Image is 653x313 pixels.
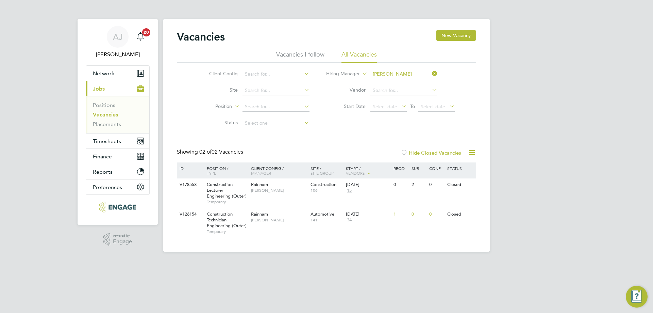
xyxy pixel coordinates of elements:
div: 0 [410,208,428,221]
div: [DATE] [346,212,390,217]
button: Preferences [86,179,149,194]
span: 34 [346,217,353,223]
input: Select one [242,119,309,128]
span: Rainham [251,211,268,217]
a: Powered byEngage [103,233,132,246]
span: Powered by [113,233,132,239]
div: Client Config / [249,162,309,179]
label: Hide Closed Vacancies [401,150,461,156]
span: Construction Lecturer Engineering (Outer) [207,182,247,199]
div: Position / [202,162,249,179]
label: Start Date [326,103,366,109]
span: Adam Jorey [86,50,150,59]
label: Position [193,103,232,110]
span: Rainham [251,182,268,187]
div: Sub [410,162,428,174]
span: Vendors [346,170,365,176]
span: Finance [93,153,112,160]
input: Search for... [370,69,437,79]
button: Network [86,66,149,81]
label: Site [199,87,238,93]
span: 141 [311,217,343,223]
span: 15 [346,188,353,193]
span: Site Group [311,170,334,176]
a: Vacancies [93,111,118,118]
nav: Main navigation [78,19,158,225]
div: 0 [428,208,445,221]
div: 0 [392,178,409,191]
div: Jobs [86,96,149,133]
a: AJ[PERSON_NAME] [86,26,150,59]
li: All Vacancies [341,50,377,63]
div: V126154 [178,208,202,221]
span: Construction [311,182,336,187]
span: Type [207,170,216,176]
div: 1 [392,208,409,221]
span: Temporary [207,229,248,234]
span: Manager [251,170,271,176]
span: Reports [93,169,113,175]
img: xede-logo-retina.png [99,202,136,213]
li: Vacancies I follow [276,50,324,63]
span: [PERSON_NAME] [251,217,307,223]
button: Jobs [86,81,149,96]
span: AJ [113,32,123,41]
button: Timesheets [86,134,149,148]
span: Network [93,70,114,77]
span: Construction Technician Engineering (Outer) [207,211,247,229]
div: ID [178,162,202,174]
a: Go to home page [86,202,150,213]
div: Start / [344,162,392,179]
span: 02 of [199,148,212,155]
div: Closed [446,178,475,191]
label: Client Config [199,71,238,77]
div: 2 [410,178,428,191]
div: Showing [177,148,245,156]
span: [PERSON_NAME] [251,188,307,193]
span: Jobs [93,85,105,92]
span: Preferences [93,184,122,190]
div: Closed [446,208,475,221]
div: Conf [428,162,445,174]
input: Search for... [242,86,309,95]
div: Reqd [392,162,409,174]
button: Reports [86,164,149,179]
span: 02 Vacancies [199,148,243,155]
input: Search for... [370,86,437,95]
button: Engage Resource Center [626,286,648,308]
button: Finance [86,149,149,164]
div: 0 [428,178,445,191]
label: Status [199,120,238,126]
div: [DATE] [346,182,390,188]
a: 20 [134,26,147,48]
span: Automotive [311,211,334,217]
span: Temporary [207,199,248,205]
input: Search for... [242,69,309,79]
label: Vendor [326,87,366,93]
div: V178553 [178,178,202,191]
label: Hiring Manager [321,71,360,77]
a: Placements [93,121,121,127]
span: To [408,102,417,111]
h2: Vacancies [177,30,225,44]
button: New Vacancy [436,30,476,41]
a: Positions [93,102,115,108]
span: 20 [142,28,150,36]
span: Engage [113,239,132,245]
span: Select date [421,104,445,110]
span: Timesheets [93,138,121,144]
input: Search for... [242,102,309,112]
div: Site / [309,162,345,179]
div: Status [446,162,475,174]
span: 106 [311,188,343,193]
span: Select date [373,104,397,110]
